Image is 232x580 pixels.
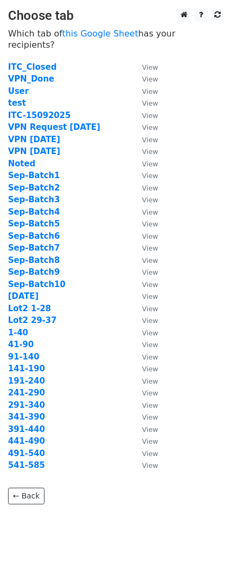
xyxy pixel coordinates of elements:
a: this Google Sheet [62,28,138,39]
a: View [131,436,158,446]
small: View [142,425,158,434]
a: View [131,74,158,84]
a: View [131,207,158,217]
small: View [142,341,158,349]
a: View [131,243,158,253]
small: View [142,148,158,156]
a: View [131,424,158,434]
a: View [131,304,158,313]
a: 491-540 [8,449,45,458]
a: Sep-Batch8 [8,255,60,265]
a: View [131,352,158,362]
a: 441-490 [8,436,45,446]
small: View [142,160,158,168]
small: View [142,377,158,385]
a: View [131,159,158,168]
small: View [142,112,158,120]
a: [DATE] [8,291,39,301]
a: ITC-15092025 [8,111,71,120]
small: View [142,87,158,96]
a: Lot2 29-37 [8,315,57,325]
small: View [142,281,158,289]
a: Sep-Batch5 [8,219,60,229]
a: View [131,146,158,156]
a: View [131,376,158,386]
strong: VPN [DATE] [8,135,60,144]
a: Sep-Batch1 [8,171,60,180]
a: Sep-Batch3 [8,195,60,204]
small: View [142,244,158,252]
a: 141-190 [8,364,45,373]
a: Sep-Batch2 [8,183,60,193]
a: View [131,280,158,289]
a: View [131,291,158,301]
a: View [131,86,158,96]
strong: Lot2 1-28 [8,304,51,313]
small: View [142,450,158,458]
a: Sep-Batch9 [8,267,60,277]
a: ← Back [8,488,44,504]
small: View [142,256,158,265]
a: View [131,219,158,229]
strong: Sep-Batch6 [8,231,60,241]
strong: Sep-Batch10 [8,280,65,289]
strong: 241-290 [8,388,45,398]
small: View [142,353,158,361]
a: View [131,412,158,422]
a: 291-340 [8,400,45,410]
a: VPN Request [DATE] [8,122,100,132]
strong: User [8,86,29,96]
small: View [142,232,158,240]
a: 191-240 [8,376,45,386]
small: View [142,389,158,397]
a: 341-390 [8,412,45,422]
small: View [142,75,158,83]
a: View [131,231,158,241]
a: 41-90 [8,340,34,349]
a: View [131,449,158,458]
a: VPN_Done [8,74,54,84]
a: ITC_Closed [8,62,57,72]
small: View [142,99,158,107]
a: View [131,315,158,325]
small: View [142,220,158,228]
small: View [142,413,158,421]
a: View [131,388,158,398]
a: Sep-Batch4 [8,207,60,217]
a: 91-140 [8,352,39,362]
strong: 541-585 [8,460,45,470]
a: View [131,460,158,470]
small: View [142,365,158,373]
small: View [142,63,158,71]
small: View [142,208,158,216]
a: View [131,111,158,120]
small: View [142,268,158,276]
a: View [131,267,158,277]
small: View [142,317,158,325]
a: View [131,171,158,180]
small: View [142,172,158,180]
a: Sep-Batch7 [8,243,60,253]
small: View [142,329,158,337]
strong: test [8,98,26,108]
a: View [131,255,158,265]
a: 391-440 [8,424,45,434]
a: VPN [DATE] [8,146,60,156]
